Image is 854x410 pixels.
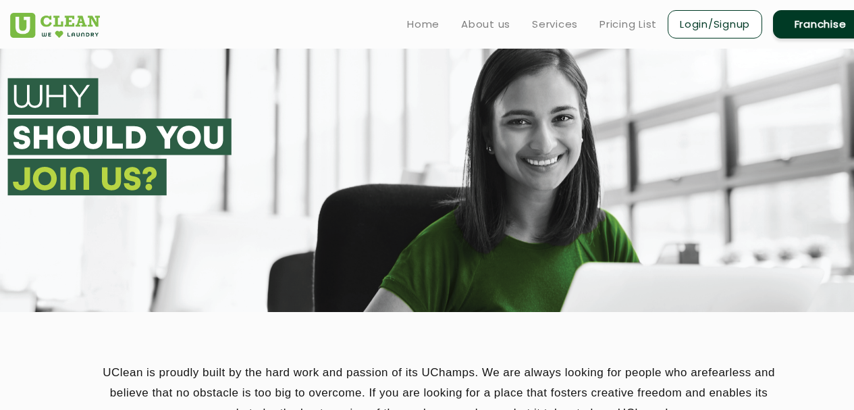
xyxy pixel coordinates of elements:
a: Services [532,16,578,32]
a: Home [407,16,439,32]
a: Login/Signup [668,10,762,39]
a: About us [461,16,510,32]
a: Pricing List [599,16,657,32]
img: UClean Laundry and Dry Cleaning [10,13,100,38]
